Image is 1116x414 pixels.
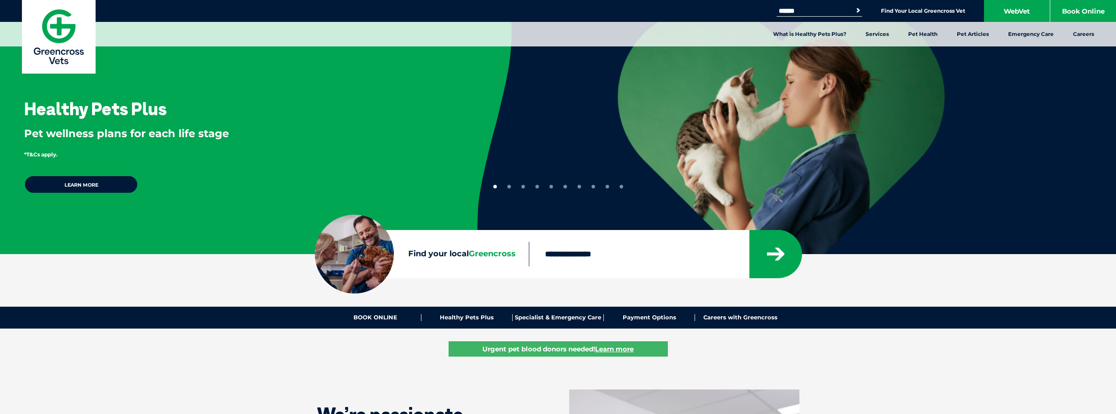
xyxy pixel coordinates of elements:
[330,314,421,321] a: BOOK ONLINE
[1063,22,1104,46] a: Careers
[563,185,567,188] button: 6 of 10
[606,185,609,188] button: 9 of 10
[998,22,1063,46] a: Emergency Care
[493,185,497,188] button: 1 of 10
[507,185,511,188] button: 2 of 10
[854,6,863,15] button: Search
[469,249,516,258] span: Greencross
[881,7,965,14] a: Find Your Local Greencross Vet
[24,151,57,158] span: *T&Cs apply.
[592,185,595,188] button: 8 of 10
[521,185,525,188] button: 3 of 10
[535,185,539,188] button: 4 of 10
[549,185,553,188] button: 5 of 10
[856,22,899,46] a: Services
[24,126,449,141] p: Pet wellness plans for each life stage
[947,22,998,46] a: Pet Articles
[513,314,604,321] a: Specialist & Emergency Care
[595,345,634,353] u: Learn more
[695,314,786,321] a: Careers with Greencross
[899,22,947,46] a: Pet Health
[24,175,138,194] a: Learn more
[315,248,529,261] label: Find your local
[449,341,668,357] a: Urgent pet blood donors needed!Learn more
[763,22,856,46] a: What is Healthy Pets Plus?
[604,314,695,321] a: Payment Options
[421,314,513,321] a: Healthy Pets Plus
[578,185,581,188] button: 7 of 10
[24,100,167,117] h3: Healthy Pets Plus
[620,185,623,188] button: 10 of 10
